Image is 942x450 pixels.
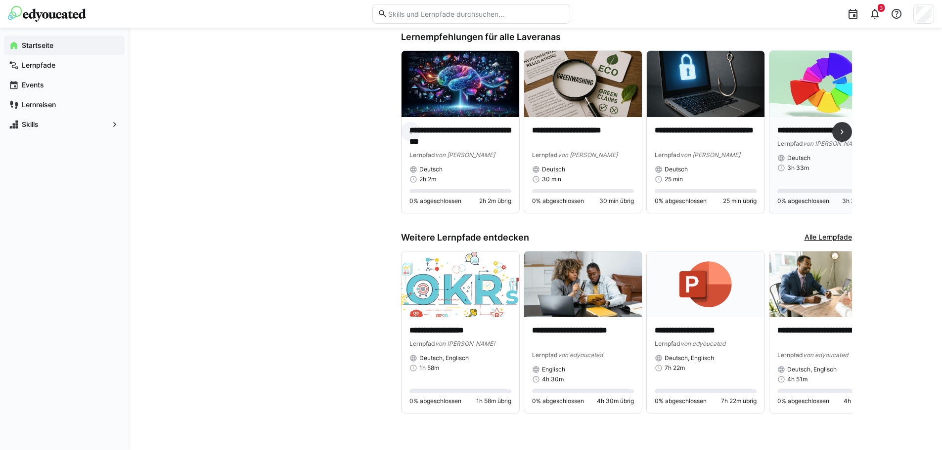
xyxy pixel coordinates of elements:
[409,397,461,405] span: 0% abgeschlossen
[409,340,435,347] span: Lernpfad
[803,351,848,359] span: von edyoucated
[419,364,439,372] span: 1h 58m
[532,397,584,405] span: 0% abgeschlossen
[647,51,764,117] img: image
[665,354,714,362] span: Deutsch, Englisch
[787,154,810,162] span: Deutsch
[532,151,558,159] span: Lernpfad
[655,151,680,159] span: Lernpfad
[665,364,685,372] span: 7h 22m
[787,164,809,172] span: 3h 33m
[419,165,443,173] span: Deutsch
[655,397,707,405] span: 0% abgeschlossen
[680,340,725,347] span: von edyoucated
[542,175,561,183] span: 30 min
[435,340,495,347] span: von [PERSON_NAME]
[558,151,618,159] span: von [PERSON_NAME]
[479,197,511,205] span: 2h 2m übrig
[805,232,852,243] a: Alle Lernpfade
[844,397,879,405] span: 4h 51m übrig
[842,197,879,205] span: 3h 33m übrig
[680,151,740,159] span: von [PERSON_NAME]
[524,251,642,318] img: image
[655,340,680,347] span: Lernpfad
[409,151,435,159] span: Lernpfad
[723,197,757,205] span: 25 min übrig
[542,375,564,383] span: 4h 30m
[419,354,469,362] span: Deutsch, Englisch
[599,197,634,205] span: 30 min übrig
[542,366,565,373] span: Englisch
[435,151,495,159] span: von [PERSON_NAME]
[787,366,837,373] span: Deutsch, Englisch
[419,175,436,183] span: 2h 2m
[409,197,461,205] span: 0% abgeschlossen
[787,375,807,383] span: 4h 51m
[665,165,688,173] span: Deutsch
[532,351,558,359] span: Lernpfad
[542,165,565,173] span: Deutsch
[647,251,764,318] img: image
[402,51,519,117] img: image
[777,197,829,205] span: 0% abgeschlossen
[777,351,803,359] span: Lernpfad
[532,197,584,205] span: 0% abgeschlossen
[721,397,757,405] span: 7h 22m übrig
[769,51,887,117] img: image
[524,51,642,117] img: image
[401,32,852,42] h3: Lernempfehlungen für alle Laveranas
[655,197,707,205] span: 0% abgeschlossen
[402,251,519,318] img: image
[880,5,883,11] span: 3
[476,397,511,405] span: 1h 58m übrig
[665,175,683,183] span: 25 min
[597,397,634,405] span: 4h 30m übrig
[558,351,603,359] span: von edyoucated
[777,140,803,147] span: Lernpfad
[387,9,564,18] input: Skills und Lernpfade durchsuchen…
[777,397,829,405] span: 0% abgeschlossen
[803,140,863,147] span: von [PERSON_NAME]
[769,251,887,318] img: image
[401,232,529,243] h3: Weitere Lernpfade entdecken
